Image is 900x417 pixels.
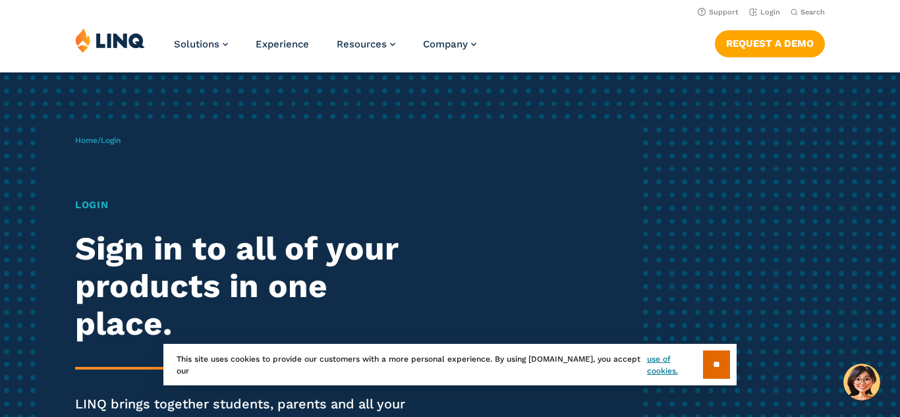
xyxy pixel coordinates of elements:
a: use of cookies. [647,353,703,377]
nav: Primary Navigation [174,28,476,71]
span: Login [101,136,121,145]
span: / [75,136,121,145]
div: This site uses cookies to provide our customers with a more personal experience. By using [DOMAIN... [163,344,737,385]
img: LINQ | K‑12 Software [75,28,145,53]
a: Login [749,8,780,16]
span: Solutions [174,38,219,50]
button: Open Search Bar [791,7,825,17]
button: Hello, have a question? Let’s chat. [843,364,880,401]
a: Resources [337,38,395,50]
a: Request a Demo [715,30,825,57]
a: Home [75,136,98,145]
a: Company [423,38,476,50]
a: Solutions [174,38,228,50]
span: Resources [337,38,387,50]
h2: Sign in to all of your products in one place. [75,230,422,342]
a: Experience [256,38,309,50]
a: Support [698,8,739,16]
span: Company [423,38,468,50]
h1: Login [75,198,422,213]
span: Search [801,8,825,16]
nav: Button Navigation [715,28,825,57]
